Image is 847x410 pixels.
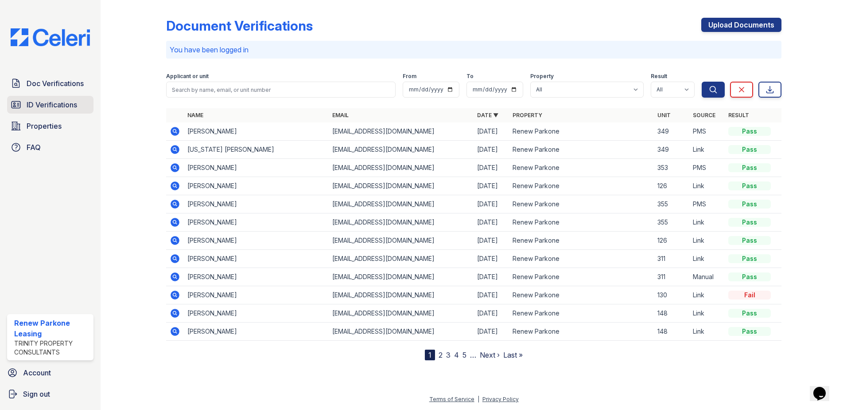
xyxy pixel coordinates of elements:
td: [DATE] [474,213,509,232]
td: [PERSON_NAME] [184,213,329,232]
td: 130 [654,286,689,304]
label: To [466,73,474,80]
td: [DATE] [474,141,509,159]
a: Upload Documents [701,18,781,32]
a: 2 [439,351,443,359]
a: Properties [7,117,93,135]
td: Link [689,286,725,304]
td: 353 [654,159,689,177]
div: | [478,396,479,402]
td: [DATE] [474,323,509,341]
div: Pass [728,218,771,227]
a: Terms of Service [429,396,474,402]
span: FAQ [27,142,41,153]
td: [EMAIL_ADDRESS][DOMAIN_NAME] [329,195,474,213]
td: 311 [654,250,689,268]
td: Renew Parkone [509,232,654,250]
a: Last » [503,351,523,359]
div: Pass [728,309,771,318]
a: Account [4,364,97,382]
a: Name [187,112,203,118]
label: From [403,73,416,80]
label: Result [651,73,667,80]
td: [EMAIL_ADDRESS][DOMAIN_NAME] [329,323,474,341]
span: … [470,350,476,360]
td: [EMAIL_ADDRESS][DOMAIN_NAME] [329,159,474,177]
td: [PERSON_NAME] [184,304,329,323]
td: Manual [689,268,725,286]
a: Privacy Policy [482,396,519,402]
td: [EMAIL_ADDRESS][DOMAIN_NAME] [329,177,474,195]
div: Pass [728,200,771,209]
td: [PERSON_NAME] [184,195,329,213]
div: Pass [728,145,771,154]
td: 355 [654,195,689,213]
td: Link [689,177,725,195]
label: Property [530,73,554,80]
div: Pass [728,254,771,263]
a: 5 [462,351,466,359]
td: [DATE] [474,122,509,141]
div: Pass [728,236,771,245]
td: [EMAIL_ADDRESS][DOMAIN_NAME] [329,122,474,141]
a: Unit [657,112,671,118]
div: Pass [728,272,771,281]
td: [DATE] [474,232,509,250]
iframe: chat widget [810,375,838,401]
td: [US_STATE] [PERSON_NAME] [184,141,329,159]
input: Search by name, email, or unit number [166,82,396,98]
a: Sign out [4,385,97,403]
td: PMS [689,159,725,177]
td: 126 [654,177,689,195]
a: Property [513,112,542,118]
td: [DATE] [474,268,509,286]
td: Renew Parkone [509,159,654,177]
a: Next › [480,351,500,359]
td: 311 [654,268,689,286]
a: Date ▼ [477,112,498,118]
a: FAQ [7,138,93,156]
div: Pass [728,127,771,136]
div: Renew Parkone Leasing [14,318,90,339]
td: 355 [654,213,689,232]
td: Renew Parkone [509,268,654,286]
div: Document Verifications [166,18,313,34]
td: [DATE] [474,177,509,195]
label: Applicant or unit [166,73,209,80]
td: [EMAIL_ADDRESS][DOMAIN_NAME] [329,268,474,286]
td: [PERSON_NAME] [184,268,329,286]
td: Renew Parkone [509,195,654,213]
div: Pass [728,327,771,336]
td: [PERSON_NAME] [184,159,329,177]
td: [EMAIL_ADDRESS][DOMAIN_NAME] [329,304,474,323]
td: 349 [654,141,689,159]
td: [EMAIL_ADDRESS][DOMAIN_NAME] [329,250,474,268]
td: [DATE] [474,250,509,268]
td: [DATE] [474,159,509,177]
td: [EMAIL_ADDRESS][DOMAIN_NAME] [329,286,474,304]
td: Renew Parkone [509,304,654,323]
td: [PERSON_NAME] [184,122,329,141]
td: [EMAIL_ADDRESS][DOMAIN_NAME] [329,232,474,250]
td: Link [689,213,725,232]
div: Fail [728,291,771,300]
td: Link [689,141,725,159]
div: Pass [728,181,771,190]
a: Result [728,112,749,118]
td: Renew Parkone [509,250,654,268]
td: [DATE] [474,195,509,213]
td: Renew Parkone [509,177,654,195]
td: [PERSON_NAME] [184,286,329,304]
span: Sign out [23,389,50,399]
div: Pass [728,163,771,172]
td: 349 [654,122,689,141]
td: Link [689,323,725,341]
p: You have been logged in [170,44,778,55]
td: Link [689,232,725,250]
td: [PERSON_NAME] [184,177,329,195]
span: Properties [27,121,62,131]
td: Link [689,250,725,268]
td: Renew Parkone [509,213,654,232]
div: 1 [425,350,435,360]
